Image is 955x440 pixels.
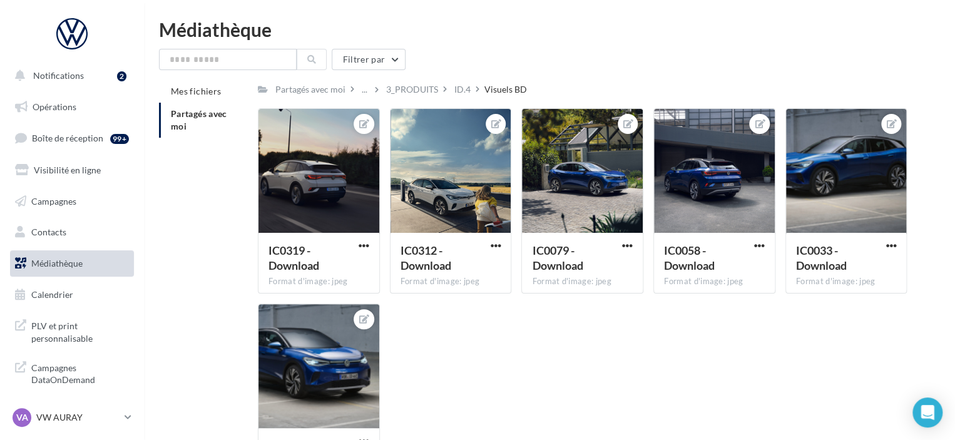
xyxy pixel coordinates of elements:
[33,70,84,81] span: Notifications
[31,227,66,237] span: Contacts
[8,219,136,245] a: Contacts
[275,83,345,96] div: Partagés avec moi
[10,406,134,429] a: VA VW AURAY
[33,101,76,112] span: Opérations
[8,157,136,183] a: Visibilité en ligne
[8,63,131,89] button: Notifications 2
[31,289,73,300] span: Calendrier
[32,133,103,143] span: Boîte de réception
[16,411,28,424] span: VA
[159,20,940,39] div: Médiathèque
[8,94,136,120] a: Opérations
[31,317,129,344] span: PLV et print personnalisable
[664,243,715,272] span: IC0058 - Download
[8,282,136,308] a: Calendrier
[454,83,471,96] div: ID.4
[796,276,897,287] div: Format d'image: jpeg
[268,243,319,272] span: IC0319 - Download
[117,71,126,81] div: 2
[8,312,136,349] a: PLV et print personnalisable
[8,188,136,215] a: Campagnes
[401,276,501,287] div: Format d'image: jpeg
[8,354,136,391] a: Campagnes DataOnDemand
[171,86,221,96] span: Mes fichiers
[171,108,227,131] span: Partagés avec moi
[110,134,129,144] div: 99+
[359,81,370,98] div: ...
[332,49,406,70] button: Filtrer par
[386,83,438,96] div: 3_PRODUITS
[31,258,83,269] span: Médiathèque
[912,397,942,427] div: Open Intercom Messenger
[8,125,136,151] a: Boîte de réception99+
[31,359,129,386] span: Campagnes DataOnDemand
[36,411,120,424] p: VW AURAY
[484,83,527,96] div: Visuels BD
[34,165,101,175] span: Visibilité en ligne
[401,243,451,272] span: IC0312 - Download
[796,243,847,272] span: IC0033 - Download
[31,195,76,206] span: Campagnes
[664,276,765,287] div: Format d'image: jpeg
[532,276,633,287] div: Format d'image: jpeg
[532,243,583,272] span: IC0079 - Download
[8,250,136,277] a: Médiathèque
[268,276,369,287] div: Format d'image: jpeg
